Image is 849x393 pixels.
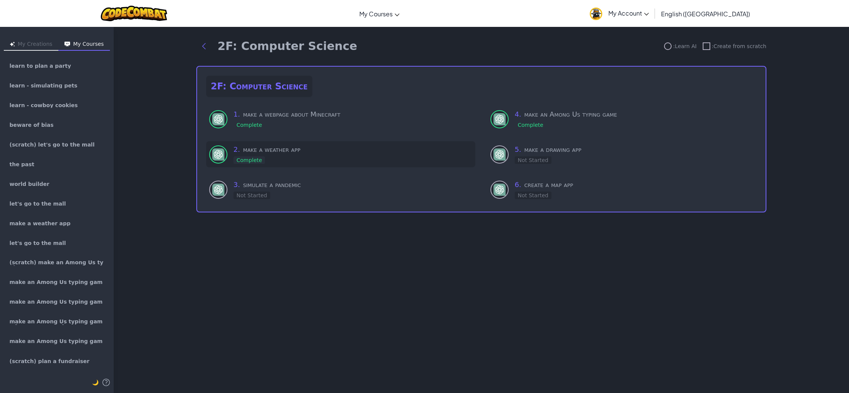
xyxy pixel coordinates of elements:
[3,96,111,114] a: learn - cowboy cookies
[515,144,753,155] h3: make a drawing app
[9,142,94,147] span: (scratch) let's go to the mall
[515,156,551,164] div: Not Started
[608,9,649,17] span: My Account
[515,145,521,153] span: 5 .
[64,42,70,47] img: Icon
[233,109,472,120] h3: make a webpage about Minecraft
[212,184,224,196] img: GPT-4
[206,141,475,167] div: learn to use - GPT-4 (Complete)
[3,273,111,292] a: make an Among Us typing game
[493,184,506,196] img: GPT-4
[9,299,104,305] span: make an Among Us typing game
[712,42,766,50] span: : Create from scratch
[3,313,111,331] a: make an Among Us typing game [PERSON_NAME]
[9,240,66,246] span: let's go to the mall
[58,39,110,51] button: My Courses
[9,63,71,69] span: learn to plan a party
[661,10,750,18] span: English ([GEOGRAPHIC_DATA])
[212,113,224,125] img: GPT-4
[218,39,357,53] h1: 2F: Computer Science
[515,121,546,129] div: Complete
[9,221,70,226] span: make a weather app
[233,156,265,164] div: Complete
[10,42,15,47] img: Icon
[92,379,99,385] span: 🌙
[233,145,240,153] span: 2 .
[493,113,506,125] img: GPT-4
[515,181,521,189] span: 6 .
[206,176,475,203] div: learn to use - GPT-4 (Not Started)
[356,3,403,24] a: My Courses
[3,234,111,252] a: let's go to the mall
[590,8,602,20] img: avatar
[3,155,111,173] a: the past
[3,76,111,95] a: learn - simulating pets
[515,110,521,118] span: 4 .
[9,338,104,345] span: make an Among Us typing game
[515,179,753,190] h3: create a map app
[515,109,753,120] h3: make an Among Us typing game
[3,293,111,311] a: make an Among Us typing game
[9,122,53,128] span: beware of bias
[515,192,551,199] div: Not Started
[9,103,78,108] span: learn - cowboy cookies
[3,136,111,154] a: (scratch) let's go to the mall
[233,179,472,190] h3: simulate a pandemic
[3,254,111,272] a: (scratch) make an Among Us typing game
[196,39,211,54] button: Back to modules
[9,181,49,187] span: world builder
[206,76,312,97] h2: 2F: Computer Science
[487,106,757,132] div: learn to use - GPT-4 (Complete)
[9,319,104,325] span: make an Among Us typing game [PERSON_NAME]
[4,39,58,51] button: My Creations
[3,214,111,232] a: make a weather app
[9,359,89,364] span: (scratch) plan a fundraiser
[487,141,757,167] div: learn to use - GPT-4 (Not Started)
[3,57,111,75] a: learn to plan a party
[233,181,240,189] span: 3 .
[493,148,506,161] img: GPT-4
[233,144,472,155] h3: make a weather app
[586,2,653,25] a: My Account
[233,121,265,129] div: Complete
[3,175,111,193] a: world builder
[657,3,754,24] a: English ([GEOGRAPHIC_DATA])
[3,195,111,213] a: let's go to the mall
[359,10,393,18] span: My Courses
[9,201,66,206] span: let's go to the mall
[101,6,167,21] img: CodeCombat logo
[3,332,111,351] a: make an Among Us typing game
[233,192,270,199] div: Not Started
[9,260,104,266] span: (scratch) make an Among Us typing game
[487,176,757,203] div: learn to use - GPT-4 (Not Started)
[9,83,77,88] span: learn - simulating pets
[3,352,111,370] a: (scratch) plan a fundraiser
[206,106,475,132] div: learn to use - GPT-4 (Complete)
[233,110,240,118] span: 1 .
[9,279,104,285] span: make an Among Us typing game
[9,162,34,167] span: the past
[212,148,224,161] img: GPT-4
[92,378,99,387] button: 🌙
[673,42,697,50] span: : Learn AI
[3,116,111,134] a: beware of bias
